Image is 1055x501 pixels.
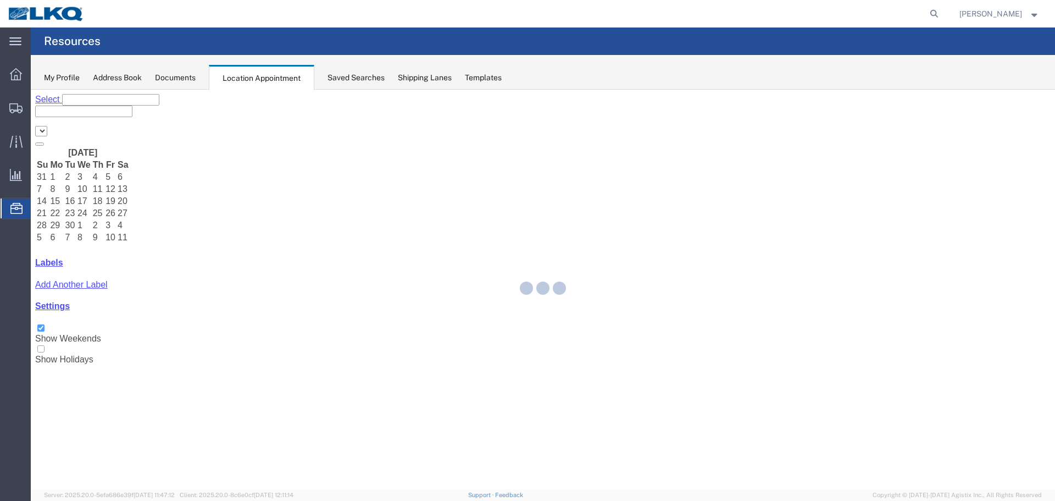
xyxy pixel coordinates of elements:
td: 18 [62,106,74,117]
td: 26 [74,118,85,129]
th: Fr [74,70,85,81]
th: Mo [19,70,32,81]
td: 29 [19,130,32,141]
td: 14 [5,106,18,117]
td: 19 [74,106,85,117]
div: Templates [465,72,502,84]
a: Support [468,492,496,498]
th: Sa [86,70,98,81]
td: 8 [19,94,32,105]
td: 27 [86,118,98,129]
th: Th [62,70,74,81]
td: 3 [74,130,85,141]
th: Tu [34,70,45,81]
th: [DATE] [19,58,85,69]
td: 13 [86,94,98,105]
input: Show Holidays [7,256,14,263]
span: William Haney [959,8,1022,20]
td: 23 [34,118,45,129]
span: Client: 2025.20.0-8c6e0cf [180,492,293,498]
div: My Profile [44,72,80,84]
button: [PERSON_NAME] [959,7,1040,20]
td: 1 [19,82,32,93]
td: 2 [34,82,45,93]
a: Add Another Label [4,190,77,200]
a: Feedback [495,492,523,498]
td: 16 [34,106,45,117]
div: Address Book [93,72,142,84]
span: Copyright © [DATE]-[DATE] Agistix Inc., All Rights Reserved [873,491,1042,500]
span: [DATE] 12:11:14 [254,492,293,498]
span: Select [4,5,29,14]
label: Show Holidays [4,255,63,274]
td: 24 [46,118,60,129]
td: 20 [86,106,98,117]
th: Su [5,70,18,81]
td: 31 [5,82,18,93]
td: 21 [5,118,18,129]
span: Server: 2025.20.0-5efa686e39f [44,492,175,498]
span: [DATE] 11:47:12 [134,492,175,498]
a: Labels [4,168,32,178]
td: 9 [34,94,45,105]
label: Show Weekends [4,234,70,254]
td: 6 [86,82,98,93]
td: 9 [62,142,74,153]
td: 5 [5,142,18,153]
td: 4 [62,82,74,93]
td: 11 [62,94,74,105]
td: 7 [5,94,18,105]
img: logo [8,5,85,22]
td: 7 [34,142,45,153]
a: Settings [4,212,39,221]
td: 30 [34,130,45,141]
td: 2 [62,130,74,141]
div: Documents [155,72,196,84]
div: Saved Searches [327,72,385,84]
td: 10 [46,94,60,105]
div: Shipping Lanes [398,72,452,84]
td: 11 [86,142,98,153]
th: We [46,70,60,81]
td: 6 [19,142,32,153]
td: 12 [74,94,85,105]
td: 8 [46,142,60,153]
input: Show Weekends [7,235,14,242]
h4: Resources [44,27,101,55]
td: 1 [46,130,60,141]
td: 25 [62,118,74,129]
td: 10 [74,142,85,153]
td: 22 [19,118,32,129]
td: 3 [46,82,60,93]
td: 15 [19,106,32,117]
td: 28 [5,130,18,141]
td: 5 [74,82,85,93]
td: 4 [86,130,98,141]
td: 17 [46,106,60,117]
div: Location Appointment [209,65,314,90]
a: Select [4,5,31,14]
